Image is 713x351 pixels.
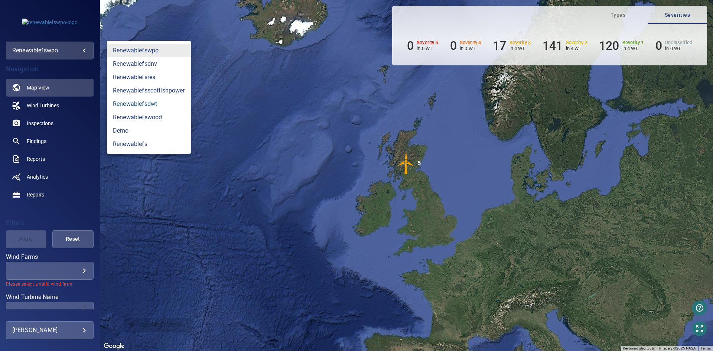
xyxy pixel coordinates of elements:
[107,137,191,151] a: renewablefs
[107,44,191,57] a: renewablefswpo
[107,111,191,124] a: renewablefswood
[107,124,191,137] a: demo
[107,57,191,71] a: renewablefsdnv
[107,97,191,111] a: renewablefsdwt
[107,84,191,97] a: renewablefsscottishpower
[107,71,191,84] a: renewablefsres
